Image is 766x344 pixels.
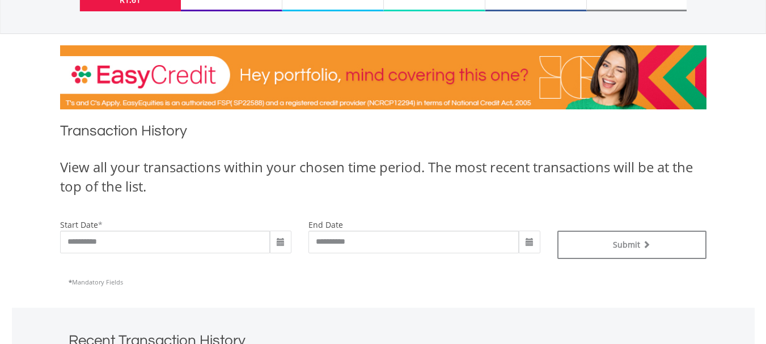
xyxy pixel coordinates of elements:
label: end date [308,219,343,230]
label: start date [60,219,98,230]
button: Submit [557,231,706,259]
div: View all your transactions within your chosen time period. The most recent transactions will be a... [60,158,706,197]
h1: Transaction History [60,121,706,146]
span: Mandatory Fields [69,278,123,286]
img: EasyCredit Promotion Banner [60,45,706,109]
